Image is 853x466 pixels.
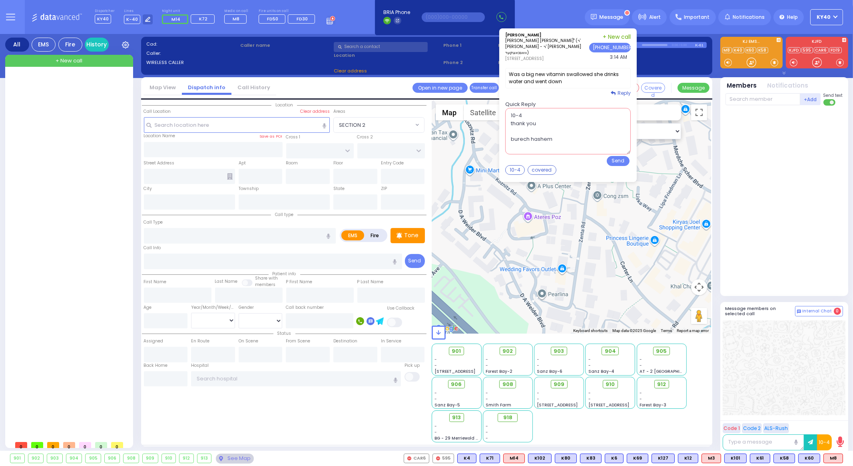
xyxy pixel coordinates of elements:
[588,402,629,408] span: [STREET_ADDRESS]
[724,454,747,463] div: K101
[691,104,707,120] button: Toggle fullscreen view
[652,454,675,463] div: BLS
[333,160,343,166] label: Floor
[611,90,631,97] a: Reply
[191,371,401,386] input: Search hospital
[297,16,308,22] span: FD30
[498,42,550,49] span: Phone 3
[182,84,231,91] a: Dispatch info
[333,338,357,344] label: Destination
[162,9,217,14] label: Night unit
[436,104,464,120] button: Show street map
[422,12,485,22] input: (000)000-00000
[334,42,428,52] input: Search a contact
[432,454,454,463] div: 595
[823,98,836,106] label: Turn off text
[702,454,721,463] div: ALS
[649,14,661,21] span: Alert
[823,92,843,98] span: Send text
[144,186,152,192] label: City
[387,305,415,312] label: Use Callback
[657,380,666,388] span: 912
[605,454,624,463] div: K6
[788,47,801,53] a: KJFD
[269,271,300,277] span: Patient info
[124,9,153,14] label: Lines
[486,356,488,362] span: -
[750,454,770,463] div: BLS
[588,368,614,374] span: Sanz Bay-4
[10,454,24,463] div: 901
[451,380,462,388] span: 906
[144,133,175,139] label: Location Name
[829,47,842,53] a: FD19
[810,9,843,25] button: KY40
[300,108,330,115] label: Clear address
[215,278,238,285] label: Last Name
[434,423,437,429] span: -
[144,160,175,166] label: Street Address
[528,454,552,463] div: K102
[537,396,540,402] span: -
[537,368,563,374] span: Sanz Bay-6
[817,434,832,450] button: 10-4
[85,38,109,52] a: History
[224,9,249,14] label: Medic on call
[528,165,556,175] button: covered
[273,330,295,336] span: Status
[606,52,631,62] button: 3:14 AM
[605,454,624,463] div: BLS
[434,429,437,435] span: -
[702,454,721,463] div: M3
[333,117,425,132] span: SECTION 2
[434,356,437,362] span: -
[144,117,330,132] input: Search location here
[381,186,387,192] label: ZIP
[162,454,176,463] div: 910
[486,435,530,441] div: -
[144,362,168,369] label: Back Home
[436,456,440,460] img: red-radio-icon.svg
[588,396,591,402] span: -
[503,414,512,422] span: 918
[233,16,239,22] span: M8
[588,362,591,368] span: -
[834,308,841,315] span: 0
[814,47,829,53] a: CAR6
[124,454,139,463] div: 908
[691,279,707,295] button: Map camera controls
[143,454,158,463] div: 909
[381,338,401,344] label: In Service
[58,38,82,52] div: Fire
[742,423,762,433] button: Code 2
[503,454,525,463] div: ALS
[405,231,419,240] p: Tone
[255,282,276,288] span: members
[179,454,193,463] div: 912
[656,347,667,355] span: 905
[733,14,765,21] span: Notifications
[603,33,631,41] a: + New call
[480,454,500,463] div: BLS
[505,100,631,166] div: Quick Reply
[464,104,503,120] button: Show satellite imagery
[725,93,800,105] input: Search member
[725,306,795,316] h5: Message members on selected call
[357,134,373,140] label: Cross 2
[434,396,437,402] span: -
[339,121,365,129] span: SECTION 2
[640,368,699,374] span: AT - 2 [GEOGRAPHIC_DATA]
[457,454,476,463] div: K4
[171,16,180,22] span: M14
[434,362,437,368] span: -
[505,38,589,56] p: [PERSON_NAME] [PERSON_NAME]" (ר' [PERSON_NAME] - ר' [PERSON_NAME] וואנכאצקער)
[678,454,698,463] div: BLS
[605,347,616,355] span: 904
[364,230,386,240] label: Fire
[383,9,410,16] span: BRIA Phone
[817,14,831,21] span: KY40
[271,102,297,108] span: Location
[239,186,259,192] label: Township
[537,402,578,408] span: [STREET_ADDRESS]
[334,52,440,59] label: Location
